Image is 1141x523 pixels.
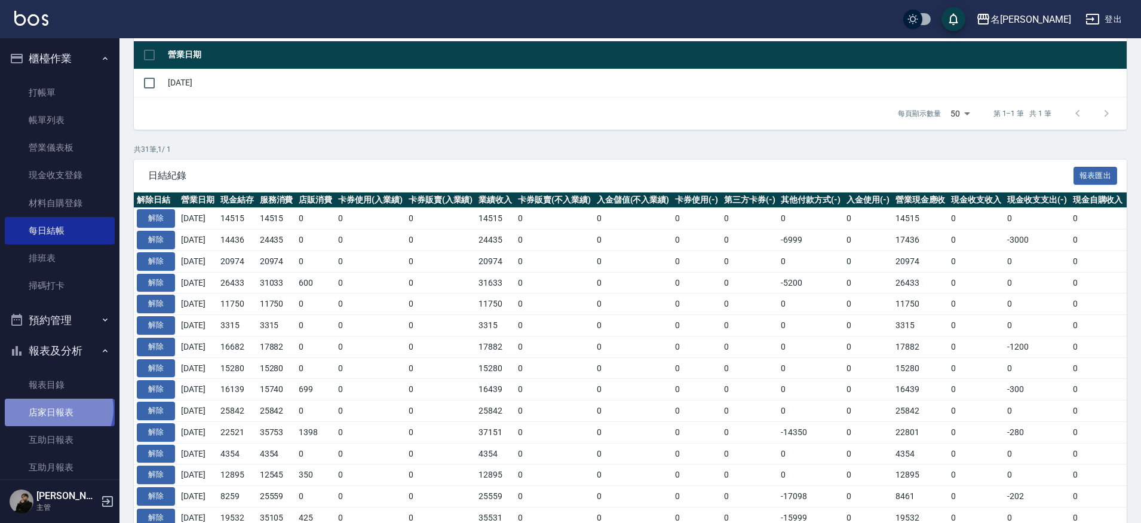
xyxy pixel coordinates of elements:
[892,315,949,337] td: 3315
[137,338,175,356] button: 解除
[217,486,257,507] td: 8259
[1004,315,1070,337] td: 0
[335,272,406,293] td: 0
[515,486,594,507] td: 0
[1070,315,1126,337] td: 0
[476,230,515,251] td: 24435
[844,379,892,400] td: 0
[406,443,476,464] td: 0
[178,400,217,422] td: [DATE]
[5,272,115,299] a: 掃碼打卡
[296,400,335,422] td: 0
[257,315,296,337] td: 3315
[721,315,778,337] td: 0
[594,443,673,464] td: 0
[892,464,949,486] td: 12895
[10,490,33,513] img: Person
[178,250,217,272] td: [DATE]
[217,443,257,464] td: 4354
[257,379,296,400] td: 15740
[672,357,721,379] td: 0
[217,208,257,230] td: 14515
[721,272,778,293] td: 0
[476,208,515,230] td: 14515
[36,490,97,502] h5: [PERSON_NAME]
[892,379,949,400] td: 16439
[217,272,257,293] td: 26433
[335,400,406,422] td: 0
[1004,421,1070,443] td: -280
[594,421,673,443] td: 0
[892,192,949,208] th: 營業現金應收
[137,487,175,506] button: 解除
[948,293,1004,315] td: 0
[335,315,406,337] td: 0
[5,399,115,426] a: 店家日報表
[1070,230,1126,251] td: 0
[1004,250,1070,272] td: 0
[476,400,515,422] td: 25842
[844,464,892,486] td: 0
[137,445,175,463] button: 解除
[137,466,175,484] button: 解除
[515,208,594,230] td: 0
[672,192,721,208] th: 卡券使用(-)
[137,209,175,228] button: 解除
[476,192,515,208] th: 業績收入
[476,443,515,464] td: 4354
[515,250,594,272] td: 0
[515,400,594,422] td: 0
[257,336,296,357] td: 17882
[406,208,476,230] td: 0
[217,400,257,422] td: 25842
[137,402,175,420] button: 解除
[844,315,892,337] td: 0
[476,379,515,400] td: 16439
[217,230,257,251] td: 14436
[296,272,335,293] td: 600
[1073,169,1118,181] a: 報表匯出
[778,336,844,357] td: 0
[778,443,844,464] td: 0
[5,79,115,106] a: 打帳單
[594,336,673,357] td: 0
[672,379,721,400] td: 0
[721,464,778,486] td: 0
[778,379,844,400] td: 0
[672,400,721,422] td: 0
[594,192,673,208] th: 入金儲值(不入業績)
[515,357,594,379] td: 0
[594,272,673,293] td: 0
[5,305,115,336] button: 預約管理
[1004,230,1070,251] td: -3000
[178,336,217,357] td: [DATE]
[1004,336,1070,357] td: -1200
[36,502,97,513] p: 主管
[1070,443,1126,464] td: 0
[406,272,476,293] td: 0
[844,357,892,379] td: 0
[892,486,949,507] td: 8461
[335,250,406,272] td: 0
[778,486,844,507] td: -17098
[672,272,721,293] td: 0
[515,293,594,315] td: 0
[672,421,721,443] td: 0
[778,250,844,272] td: 0
[296,357,335,379] td: 0
[476,486,515,507] td: 25559
[5,43,115,74] button: 櫃檯作業
[844,250,892,272] td: 0
[217,315,257,337] td: 3315
[778,357,844,379] td: 0
[948,400,1004,422] td: 0
[406,315,476,337] td: 0
[515,272,594,293] td: 0
[672,486,721,507] td: 0
[178,357,217,379] td: [DATE]
[948,230,1004,251] td: 0
[406,421,476,443] td: 0
[594,208,673,230] td: 0
[476,272,515,293] td: 31633
[721,336,778,357] td: 0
